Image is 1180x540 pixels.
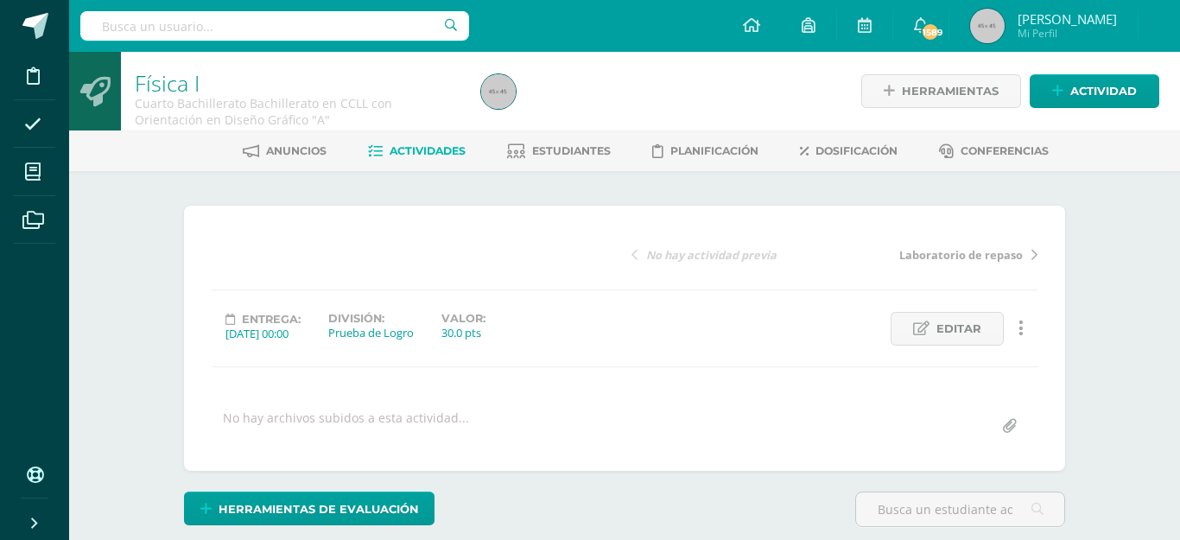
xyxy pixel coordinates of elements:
[441,325,485,340] div: 30.0 pts
[441,312,485,325] label: Valor:
[936,313,981,345] span: Editar
[1030,74,1159,108] a: Actividad
[80,11,469,41] input: Busca un usuario...
[1018,26,1117,41] span: Mi Perfil
[507,137,611,165] a: Estudiantes
[970,9,1005,43] img: 45x45
[646,247,777,263] span: No hay actividad previa
[856,492,1064,526] input: Busca un estudiante aquí...
[328,325,414,340] div: Prueba de Logro
[242,313,301,326] span: Entrega:
[184,492,435,525] a: Herramientas de evaluación
[861,74,1021,108] a: Herramientas
[652,137,758,165] a: Planificación
[390,144,466,157] span: Actividades
[1018,10,1117,28] span: [PERSON_NAME]
[939,137,1049,165] a: Conferencias
[481,74,516,109] img: 45x45
[135,68,200,98] a: Física I
[532,144,611,157] span: Estudiantes
[368,137,466,165] a: Actividades
[834,245,1037,263] a: Laboratorio de repaso
[225,326,301,341] div: [DATE] 00:00
[961,144,1049,157] span: Conferencias
[135,95,460,128] div: Cuarto Bachillerato Bachillerato en CCLL con Orientación en Diseño Gráfico 'A'
[1070,75,1137,107] span: Actividad
[670,144,758,157] span: Planificación
[800,137,898,165] a: Dosificación
[223,410,469,443] div: No hay archivos subidos a esta actividad...
[135,71,460,95] h1: Física I
[219,493,419,525] span: Herramientas de evaluación
[899,247,1023,263] span: Laboratorio de repaso
[902,75,999,107] span: Herramientas
[921,22,940,41] span: 1589
[815,144,898,157] span: Dosificación
[243,137,327,165] a: Anuncios
[266,144,327,157] span: Anuncios
[328,312,414,325] label: División:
